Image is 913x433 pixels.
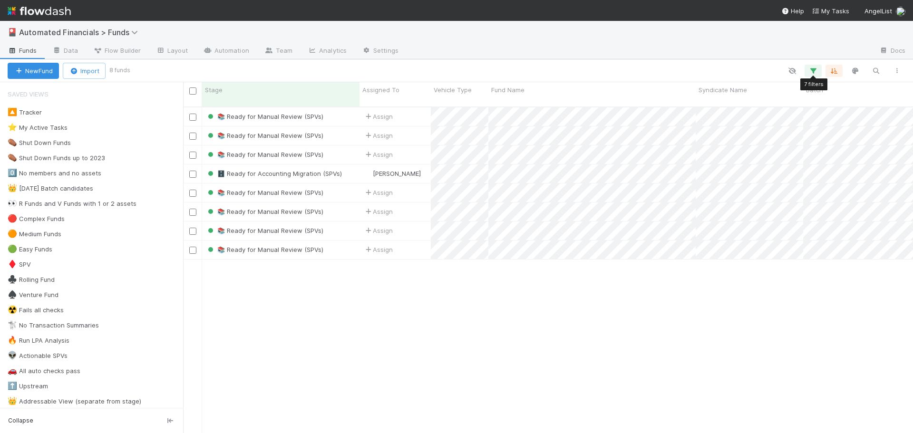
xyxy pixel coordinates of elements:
[812,7,849,15] span: My Tasks
[206,113,323,120] span: 📚 Ready for Manual Review (SPVs)
[872,44,913,59] a: Docs
[363,226,393,235] div: Assign
[363,131,393,140] span: Assign
[45,44,86,59] a: Data
[8,335,69,346] div: Run LPA Analysis
[699,85,747,95] span: Syndicate Name
[8,351,17,359] span: 👽
[206,246,323,253] span: 📚 Ready for Manual Review (SPVs)
[189,171,196,178] input: Toggle Row Selected
[8,416,33,425] span: Collapse
[8,350,68,362] div: Actionable SPVs
[206,169,342,178] div: 🗄️ Ready for Accounting Migration (SPVs)
[8,46,37,55] span: Funds
[8,380,48,392] div: Upstream
[8,108,17,116] span: 🔼
[864,7,892,15] span: AngelList
[206,207,323,216] div: 📚 Ready for Manual Review (SPVs)
[205,85,223,95] span: Stage
[896,7,905,16] img: avatar_574f8970-b283-40ff-a3d7-26909d9947cc.png
[206,188,323,197] div: 📚 Ready for Manual Review (SPVs)
[8,169,17,177] span: 0️⃣
[206,131,323,140] div: 📚 Ready for Manual Review (SPVs)
[206,170,342,177] span: 🗄️ Ready for Accounting Migration (SPVs)
[8,137,71,149] div: Shut Down Funds
[8,289,58,301] div: Venture Fund
[206,151,323,158] span: 📚 Ready for Manual Review (SPVs)
[8,259,31,270] div: SPV
[189,87,196,95] input: Toggle All Rows Selected
[8,183,93,194] div: [DATE] Batch candidates
[8,274,55,286] div: Rolling Fund
[8,260,17,268] span: ♦️
[8,85,49,104] span: Saved Views
[363,150,393,159] span: Assign
[806,85,823,95] span: Batch
[206,112,323,121] div: 📚 Ready for Manual Review (SPVs)
[434,85,472,95] span: Vehicle Type
[8,245,17,253] span: 🟢
[63,63,106,79] button: Import
[8,365,80,377] div: All auto checks pass
[8,382,17,390] span: ⬆️
[8,214,17,222] span: 🔴
[363,207,393,216] span: Assign
[8,106,42,118] div: Tracker
[8,319,99,331] div: No Transaction Summaries
[206,132,323,139] span: 📚 Ready for Manual Review (SPVs)
[8,152,105,164] div: Shut Down Funds up to 2023
[8,28,17,36] span: 🎴
[354,44,406,59] a: Settings
[206,226,323,235] div: 📚 Ready for Manual Review (SPVs)
[300,44,354,59] a: Analytics
[189,247,196,254] input: Toggle Row Selected
[189,114,196,121] input: Toggle Row Selected
[206,150,323,159] div: 📚 Ready for Manual Review (SPVs)
[8,306,17,314] span: ☢️
[373,170,421,177] span: [PERSON_NAME]
[206,245,323,254] div: 📚 Ready for Manual Review (SPVs)
[363,112,393,121] span: Assign
[363,188,393,197] span: Assign
[189,209,196,216] input: Toggle Row Selected
[781,6,804,16] div: Help
[8,184,17,192] span: 👑
[8,243,52,255] div: Easy Funds
[189,152,196,159] input: Toggle Row Selected
[19,28,143,37] span: Automated Financials > Funds
[109,66,130,75] small: 8 funds
[8,167,101,179] div: No members and no assets
[8,199,17,207] span: 👀
[8,138,17,146] span: ⚰️
[148,44,195,59] a: Layout
[206,189,323,196] span: 📚 Ready for Manual Review (SPVs)
[8,275,17,283] span: ♣️
[8,290,17,298] span: ♠️
[189,133,196,140] input: Toggle Row Selected
[8,397,17,405] span: 👑
[8,213,65,225] div: Complex Funds
[8,321,17,329] span: 🐩
[491,85,524,95] span: Fund Name
[8,198,136,210] div: R Funds and V Funds with 1 or 2 assets
[206,208,323,215] span: 📚 Ready for Manual Review (SPVs)
[8,122,68,134] div: My Active Tasks
[363,169,421,178] div: [PERSON_NAME]
[8,366,17,375] span: 🚗
[93,46,141,55] span: Flow Builder
[8,123,17,131] span: ⭐
[189,228,196,235] input: Toggle Row Selected
[363,245,393,254] span: Assign
[206,227,323,234] span: 📚 Ready for Manual Review (SPVs)
[364,170,371,177] img: avatar_5ff1a016-d0ce-496a-bfbe-ad3802c4d8a0.png
[8,230,17,238] span: 🟠
[195,44,257,59] a: Automation
[8,304,64,316] div: Fails all checks
[362,85,399,95] span: Assigned To
[189,190,196,197] input: Toggle Row Selected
